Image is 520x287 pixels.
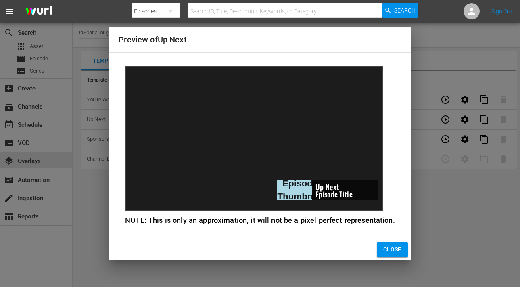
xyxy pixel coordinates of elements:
a: Sign Out [491,8,512,15]
h2: Preview of Up Next [119,33,401,46]
div: NOTE: This is only an approximation, it will not be a pixel perfect representation. [125,215,395,226]
span: Search [394,3,416,18]
div: Episode Thumbnail [277,180,312,200]
span: menu [5,6,15,16]
button: Close [377,242,408,257]
span: Close [383,245,401,255]
span: Episode Title [315,189,353,199]
img: ans4CAIJ8jUAAAAAAAAAAAAAAAAAAAAAAAAgQb4GAAAAAAAAAAAAAAAAAAAAAAAAJMjXAAAAAAAAAAAAAAAAAAAAAAAAgAT5G... [19,2,58,21]
span: Up Next [315,182,339,192]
